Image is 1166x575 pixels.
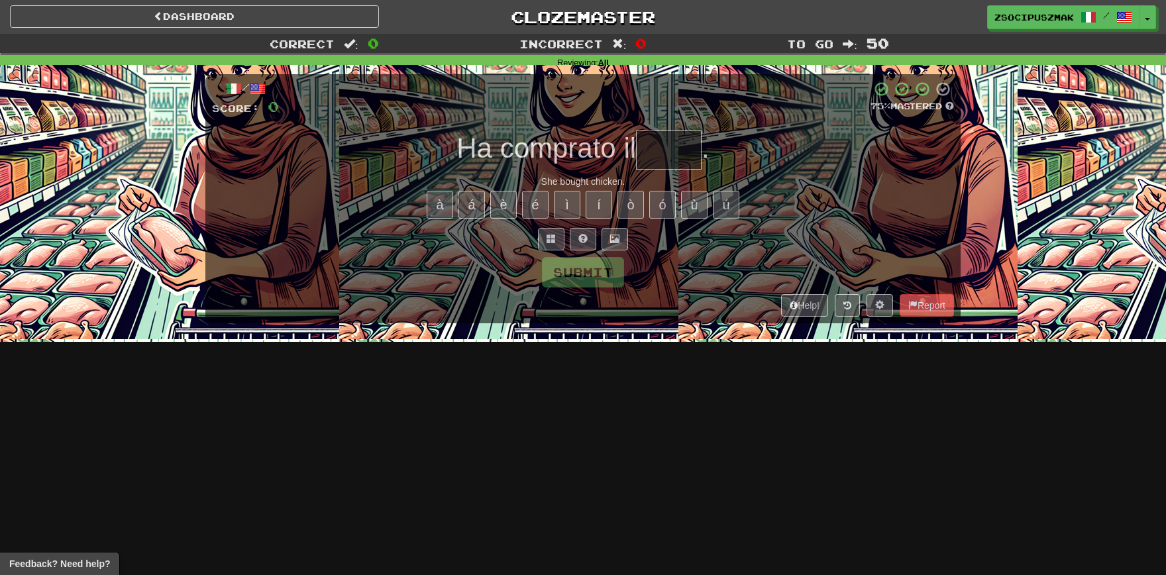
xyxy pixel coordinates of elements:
a: Clozemaster [399,5,768,28]
button: ó [649,191,676,219]
span: Score: [212,103,260,114]
button: ù [681,191,708,219]
span: : [344,38,358,50]
button: è [490,191,517,219]
span: 0 [268,98,279,115]
button: Single letter hint - you only get 1 per sentence and score half the points! alt+h [570,228,596,250]
button: Report [900,294,954,317]
button: Show image (alt+x) [602,228,628,250]
button: í [586,191,612,219]
span: : [843,38,857,50]
span: 0 [635,35,647,51]
span: . [702,132,710,164]
button: Help! [781,294,828,317]
span: Ha comprato il [456,132,636,164]
div: She bought chicken. [212,175,954,188]
div: / [212,81,279,97]
span: Correct [270,37,335,50]
span: 75 % [871,101,890,111]
span: To go [787,37,833,50]
button: ò [617,191,644,219]
span: : [612,38,627,50]
button: Switch sentence to multiple choice alt+p [538,228,564,250]
button: Round history (alt+y) [835,294,860,317]
a: Dashboard [10,5,379,28]
button: ú [713,191,739,219]
span: zsocipuszmak [994,11,1074,23]
strong: All [598,58,609,68]
button: é [522,191,549,219]
span: Open feedback widget [9,557,110,570]
button: ì [554,191,580,219]
button: à [427,191,453,219]
a: zsocipuszmak / [987,5,1139,29]
button: á [458,191,485,219]
div: Mastered [871,101,954,113]
button: Submit [542,257,624,287]
span: 50 [867,35,889,51]
span: / [1103,11,1110,20]
span: 0 [368,35,379,51]
span: Incorrect [519,37,603,50]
